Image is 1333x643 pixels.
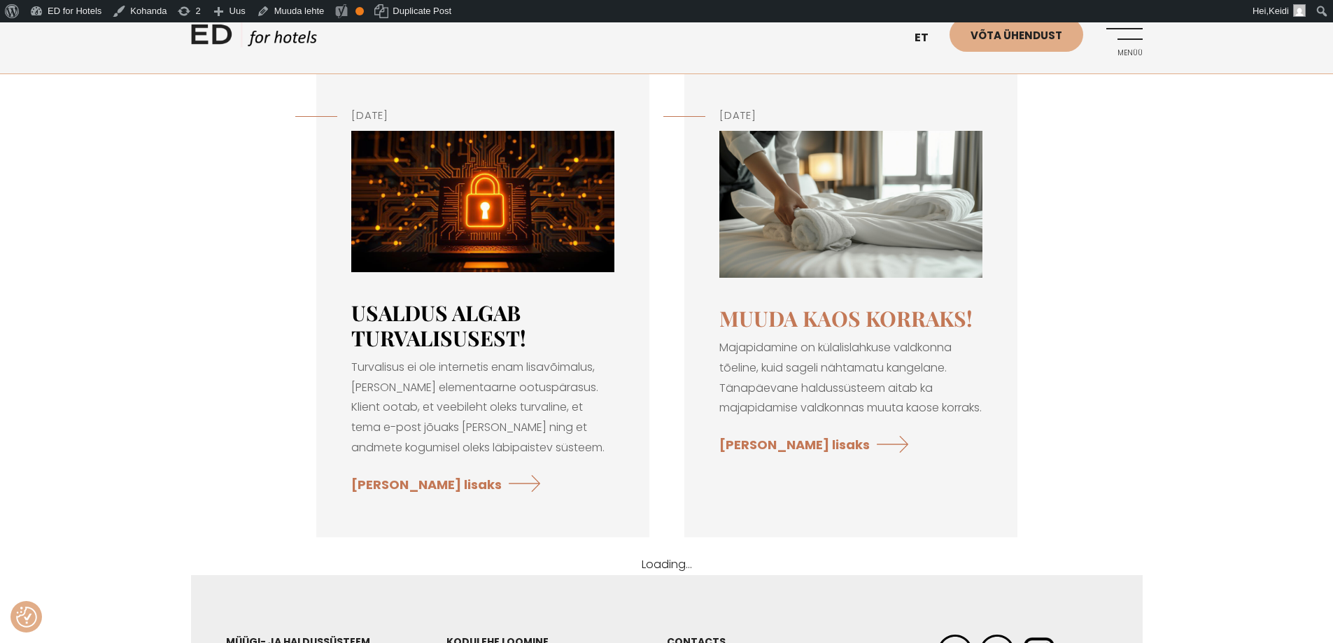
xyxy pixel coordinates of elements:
[355,7,364,15] div: OK
[908,21,950,55] a: et
[1104,49,1143,57] span: Menüü
[191,21,317,56] a: ED HOTELS
[351,358,614,458] p: Turvalisus ei ole internetis enam lisavõimalus, [PERSON_NAME] elementaarne ootuspärasus. Klient o...
[351,465,551,502] a: [PERSON_NAME] lisaks
[351,108,614,124] h5: [DATE]
[719,425,919,462] a: [PERSON_NAME] lisaks
[16,607,37,628] img: Revisit consent button
[351,299,526,352] a: Usaldus algab turvalisusest!
[1269,6,1289,16] span: Keidi
[719,131,982,278] img: Housekeeping I Modern hotel PMS BOUK
[191,555,1143,575] div: Loading...
[719,108,982,124] h5: [DATE]
[1104,17,1143,56] a: Menüü
[950,17,1083,52] a: Võta ühendust
[719,304,973,332] a: Muuda kaos korraks!
[16,607,37,628] button: Nõusolekueelistused
[719,338,982,418] p: Majapidamine on külalislahkuse valdkonna tõeline, kuid sageli nähtamatu kangelane. Tänapäevane ha...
